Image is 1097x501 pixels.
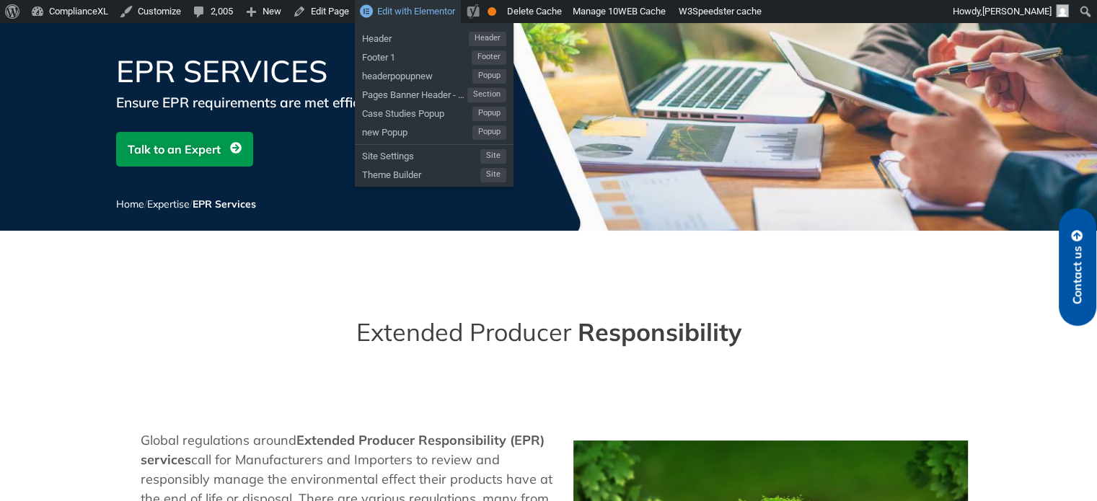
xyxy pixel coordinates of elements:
span: Site Settings [362,145,480,164]
span: Theme Builder [362,164,480,182]
a: Pages Banner Header - Talk to an Expert BtnSection [355,84,514,102]
a: new PopupPopup [355,121,514,140]
span: Footer 1 [362,46,472,65]
a: Theme BuilderSite [355,164,514,182]
a: HeaderHeader [355,27,514,46]
span: Section [467,88,506,102]
span: Popup [472,69,506,84]
span: Edit with Elementor [377,6,455,17]
a: Contact us [1059,208,1096,326]
a: Site SettingsSite [355,145,514,164]
span: Site [480,168,506,182]
a: Expertise [147,198,190,210]
span: Header [469,32,506,46]
span: Contact us [1071,246,1084,304]
span: Pages Banner Header - Talk to an Expert Btn [362,84,467,102]
h1: EPR Services [116,56,462,87]
a: Talk to an Expert [116,132,253,167]
b: Extended Producer Responsibility (EPR) services [141,432,545,468]
span: Header [362,27,469,46]
span: Site [480,149,506,164]
span: Talk to an Expert [128,136,221,163]
div: OK [488,7,496,16]
span: EPR Services [193,198,256,210]
span: Footer [472,50,506,65]
a: Case Studies PopupPopup [355,102,514,121]
span: Extended Producer [356,316,571,347]
span: new Popup [362,121,472,140]
span: [PERSON_NAME] [982,6,1052,17]
a: headerpopupnewPopup [355,65,514,84]
a: Home [116,198,144,210]
a: Footer 1Footer [355,46,514,65]
span: Responsibility [578,316,741,347]
div: Ensure EPR requirements are met efficiently [116,92,462,112]
span: headerpopupnew [362,65,472,84]
span: Popup [472,125,506,140]
span: Case Studies Popup [362,102,472,121]
span: Popup [472,107,506,121]
span: / / [116,198,256,210]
